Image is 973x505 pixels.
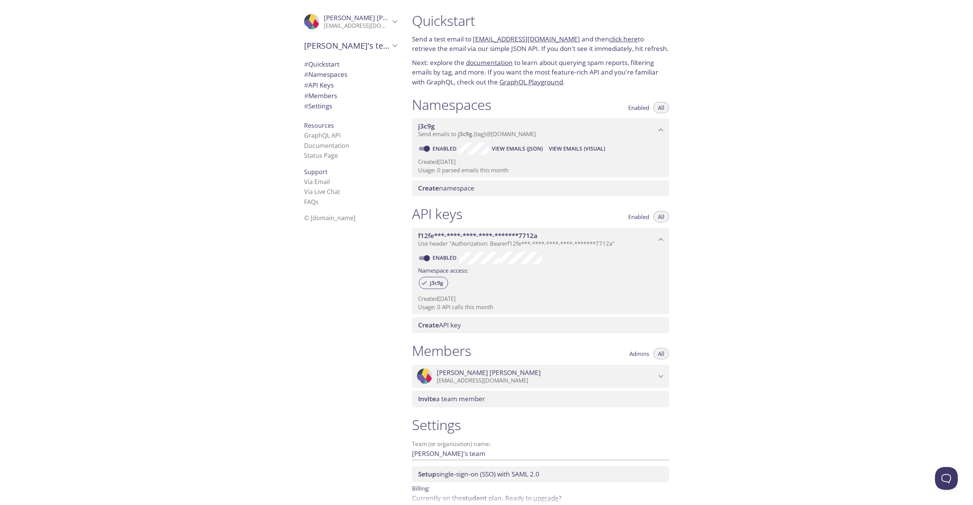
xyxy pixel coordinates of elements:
[624,102,654,113] button: Enabled
[304,131,341,140] a: GraphQL API
[653,348,669,359] button: All
[935,467,958,490] iframe: Help Scout Beacon - Open
[492,144,543,153] span: View Emails (JSON)
[412,180,669,196] div: Create namespace
[304,81,308,89] span: #
[298,69,403,80] div: Namespaces
[412,416,669,434] h1: Settings
[412,365,669,388] div: Tian Zhou
[418,321,439,329] span: Create
[418,321,461,329] span: API key
[304,102,332,110] span: Settings
[412,466,669,482] div: Setup SSO
[466,58,513,67] a: documentation
[412,96,491,113] h1: Namespaces
[412,205,463,222] h1: API keys
[324,13,428,22] span: [PERSON_NAME] [PERSON_NAME]
[412,58,669,87] p: Next: explore the to learn about querying spam reports, filtering emails by tag, and more. If you...
[418,303,663,311] p: Usage: 0 API calls this month
[418,184,439,192] span: Create
[298,36,403,56] div: Tian's team
[315,198,319,206] span: s
[412,317,669,333] div: Create API Key
[437,377,656,384] p: [EMAIL_ADDRESS][DOMAIN_NAME]
[304,198,319,206] a: FAQ
[431,254,460,261] a: Enabled
[304,168,328,176] span: Support
[418,122,434,130] span: j3c9g
[418,394,485,403] span: a team member
[431,145,460,152] a: Enabled
[304,141,349,150] a: Documentation
[304,81,334,89] span: API Keys
[458,130,472,138] span: j3c9g
[412,342,471,359] h1: Members
[473,35,580,43] a: [EMAIL_ADDRESS][DOMAIN_NAME]
[418,166,663,174] p: Usage: 0 parsed emails this month
[304,91,308,100] span: #
[304,187,340,196] a: Via Live Chat
[298,59,403,70] div: Quickstart
[412,118,669,142] div: j3c9g namespace
[304,121,334,130] span: Resources
[653,211,669,222] button: All
[304,70,308,79] span: #
[418,184,474,192] span: namespace
[304,40,390,51] span: [PERSON_NAME]'s team
[418,158,663,166] p: Created [DATE]
[418,130,536,138] span: Send emails to . {tag} @[DOMAIN_NAME]
[304,151,338,160] a: Status Page
[499,78,563,86] a: GraphQL Playground
[324,22,390,30] p: [EMAIL_ADDRESS][DOMAIN_NAME]
[298,9,403,34] div: Tian Zhou
[625,348,654,359] button: Admins
[418,264,468,275] label: Namespace access:
[412,34,669,54] p: Send a test email to and then to retrieve the email via our simple JSON API. If you don't see it ...
[412,441,491,447] label: Team (or organization) name:
[304,60,308,68] span: #
[609,35,638,43] a: click here
[437,368,541,377] span: [PERSON_NAME] [PERSON_NAME]
[425,279,448,286] span: j3c9g
[298,101,403,111] div: Team Settings
[412,391,669,407] div: Invite a team member
[418,295,663,303] p: Created [DATE]
[653,102,669,113] button: All
[412,482,669,493] p: Billing:
[418,470,436,478] span: Setup
[304,70,347,79] span: Namespaces
[298,80,403,91] div: API Keys
[304,60,339,68] span: Quickstart
[418,394,436,403] span: Invite
[546,143,608,155] button: View Emails (Visual)
[419,277,448,289] div: j3c9g
[304,102,308,110] span: #
[304,91,337,100] span: Members
[418,470,539,478] span: single-sign-on (SSO) with SAML 2.0
[298,91,403,101] div: Members
[304,214,355,222] span: © [DOMAIN_NAME]
[304,178,330,186] a: Via Email
[412,12,669,29] h1: Quickstart
[489,143,546,155] button: View Emails (JSON)
[549,144,605,153] span: View Emails (Visual)
[624,211,654,222] button: Enabled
